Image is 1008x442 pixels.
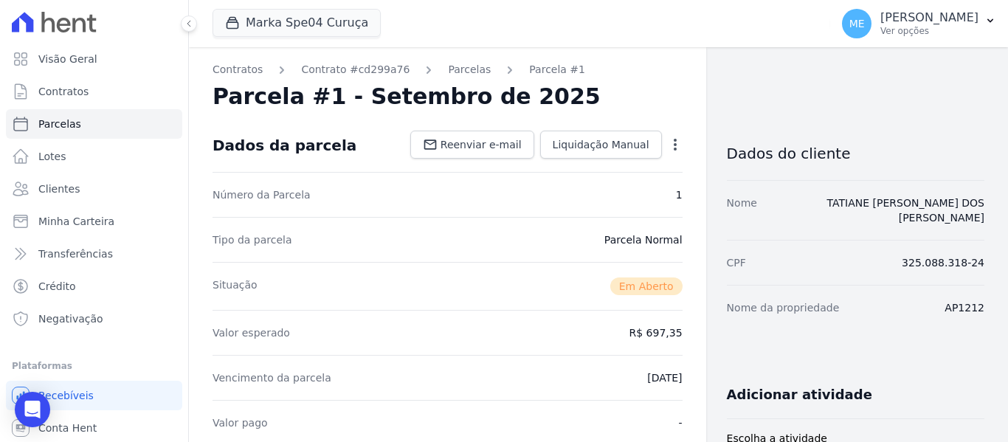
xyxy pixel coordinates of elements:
[945,300,984,315] dd: AP1212
[213,415,268,430] dt: Valor pago
[6,142,182,171] a: Lotes
[610,277,683,295] span: Em Aberto
[38,246,113,261] span: Transferências
[213,62,263,77] a: Contratos
[529,62,585,77] a: Parcela #1
[727,255,746,270] dt: CPF
[880,25,978,37] p: Ver opções
[38,117,81,131] span: Parcelas
[629,325,683,340] dd: R$ 697,35
[448,62,491,77] a: Parcelas
[301,62,410,77] a: Contrato #cd299a76
[902,255,984,270] dd: 325.088.318-24
[6,207,182,236] a: Minha Carteira
[38,52,97,66] span: Visão Geral
[604,232,683,247] dd: Parcela Normal
[38,279,76,294] span: Crédito
[6,77,182,106] a: Contratos
[676,187,683,202] dd: 1
[727,145,984,162] h3: Dados do cliente
[727,196,757,225] dt: Nome
[38,311,103,326] span: Negativação
[410,131,534,159] a: Reenviar e-mail
[830,3,1008,44] button: ME [PERSON_NAME] Ver opções
[441,137,522,152] span: Reenviar e-mail
[213,187,311,202] dt: Número da Parcela
[647,370,682,385] dd: [DATE]
[38,421,97,435] span: Conta Hent
[213,62,683,77] nav: Breadcrumb
[6,304,182,334] a: Negativação
[213,83,601,110] h2: Parcela #1 - Setembro de 2025
[827,197,984,224] a: TATIANE [PERSON_NAME] DOS [PERSON_NAME]
[213,277,258,295] dt: Situação
[38,388,94,403] span: Recebíveis
[6,239,182,269] a: Transferências
[213,370,331,385] dt: Vencimento da parcela
[727,300,840,315] dt: Nome da propriedade
[12,357,176,375] div: Plataformas
[679,415,683,430] dd: -
[6,44,182,74] a: Visão Geral
[6,381,182,410] a: Recebíveis
[553,137,649,152] span: Liquidação Manual
[6,272,182,301] a: Crédito
[38,84,89,99] span: Contratos
[727,386,872,404] h3: Adicionar atividade
[849,18,865,29] span: ME
[6,174,182,204] a: Clientes
[213,232,292,247] dt: Tipo da parcela
[38,214,114,229] span: Minha Carteira
[880,10,978,25] p: [PERSON_NAME]
[213,9,381,37] button: Marka Spe04 Curuça
[213,137,356,154] div: Dados da parcela
[38,149,66,164] span: Lotes
[540,131,662,159] a: Liquidação Manual
[6,109,182,139] a: Parcelas
[213,325,290,340] dt: Valor esperado
[15,392,50,427] div: Open Intercom Messenger
[38,182,80,196] span: Clientes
